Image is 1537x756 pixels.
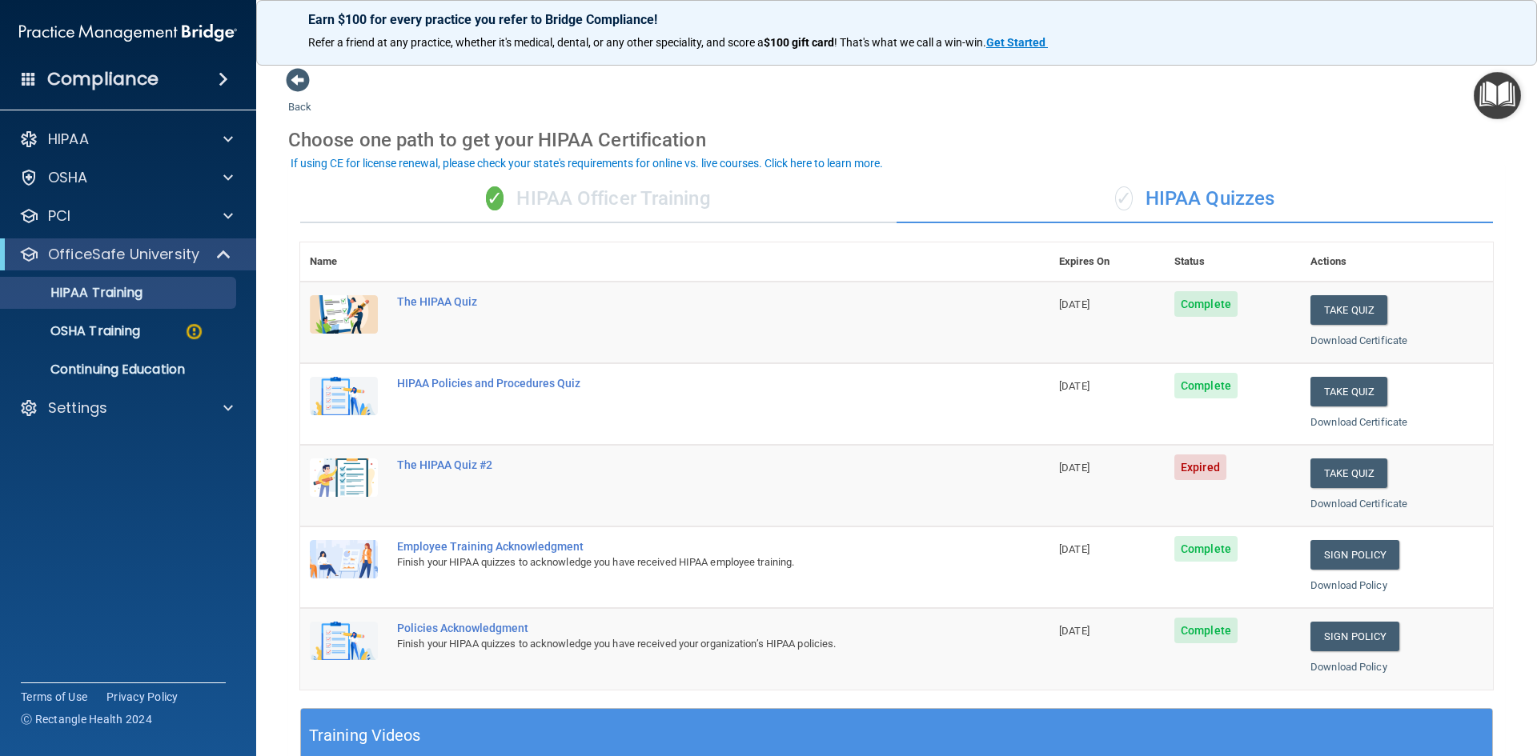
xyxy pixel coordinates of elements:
th: Name [300,242,387,282]
p: HIPAA Training [10,285,142,301]
button: Take Quiz [1310,377,1387,406]
p: Earn $100 for every practice you refer to Bridge Compliance! [308,12,1485,27]
a: Terms of Use [21,689,87,705]
span: Complete [1174,291,1238,317]
button: Open Resource Center [1474,72,1521,119]
a: Back [288,82,311,113]
img: warning-circle.0cc9ac19.png [184,322,204,342]
div: If using CE for license renewal, please check your state's requirements for online vs. live cours... [291,158,883,169]
span: Complete [1174,373,1238,398]
p: OfficeSafe University [48,245,199,264]
a: Download Certificate [1310,334,1407,346]
a: Sign Policy [1310,540,1399,570]
button: Take Quiz [1310,458,1387,488]
a: OfficeSafe University [19,245,232,264]
a: OSHA [19,168,233,187]
p: PCI [48,206,70,226]
strong: $100 gift card [764,36,834,49]
div: HIPAA Policies and Procedures Quiz [397,377,969,390]
button: If using CE for license renewal, please check your state's requirements for online vs. live cours... [288,155,885,171]
th: Expires On [1049,242,1165,282]
div: The HIPAA Quiz [397,295,969,308]
img: PMB logo [19,17,237,49]
th: Actions [1301,242,1493,282]
a: Download Certificate [1310,416,1407,428]
a: Download Policy [1310,579,1387,591]
div: Employee Training Acknowledgment [397,540,969,553]
strong: Get Started [986,36,1045,49]
span: ✓ [1115,186,1133,210]
span: [DATE] [1059,462,1090,474]
span: Refer a friend at any practice, whether it's medical, dental, or any other speciality, and score a [308,36,764,49]
span: [DATE] [1059,543,1090,555]
button: Take Quiz [1310,295,1387,325]
div: Finish your HIPAA quizzes to acknowledge you have received HIPAA employee training. [397,553,969,572]
p: Settings [48,398,107,418]
span: [DATE] [1059,625,1090,637]
span: Complete [1174,618,1238,643]
span: ✓ [486,186,504,210]
a: HIPAA [19,130,233,149]
p: HIPAA [48,130,89,149]
a: Get Started [986,36,1048,49]
h4: Compliance [47,68,159,90]
span: Expired [1174,454,1226,480]
div: Finish your HIPAA quizzes to acknowledge you have received your organization’s HIPAA policies. [397,634,969,654]
span: ! That's what we call a win-win. [834,36,986,49]
div: Choose one path to get your HIPAA Certification [288,117,1505,163]
th: Status [1165,242,1301,282]
a: Download Policy [1310,661,1387,673]
h5: Training Videos [309,722,421,750]
p: Continuing Education [10,362,229,378]
span: [DATE] [1059,380,1090,392]
div: HIPAA Quizzes [897,175,1493,223]
a: Privacy Policy [106,689,179,705]
p: OSHA [48,168,88,187]
span: [DATE] [1059,298,1090,310]
span: Ⓒ Rectangle Health 2024 [21,711,152,727]
a: Sign Policy [1310,622,1399,651]
p: OSHA Training [10,323,140,339]
a: Settings [19,398,233,418]
div: The HIPAA Quiz #2 [397,458,969,471]
div: Policies Acknowledgment [397,622,969,634]
span: Complete [1174,536,1238,562]
a: PCI [19,206,233,226]
a: Download Certificate [1310,498,1407,510]
div: HIPAA Officer Training [300,175,897,223]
